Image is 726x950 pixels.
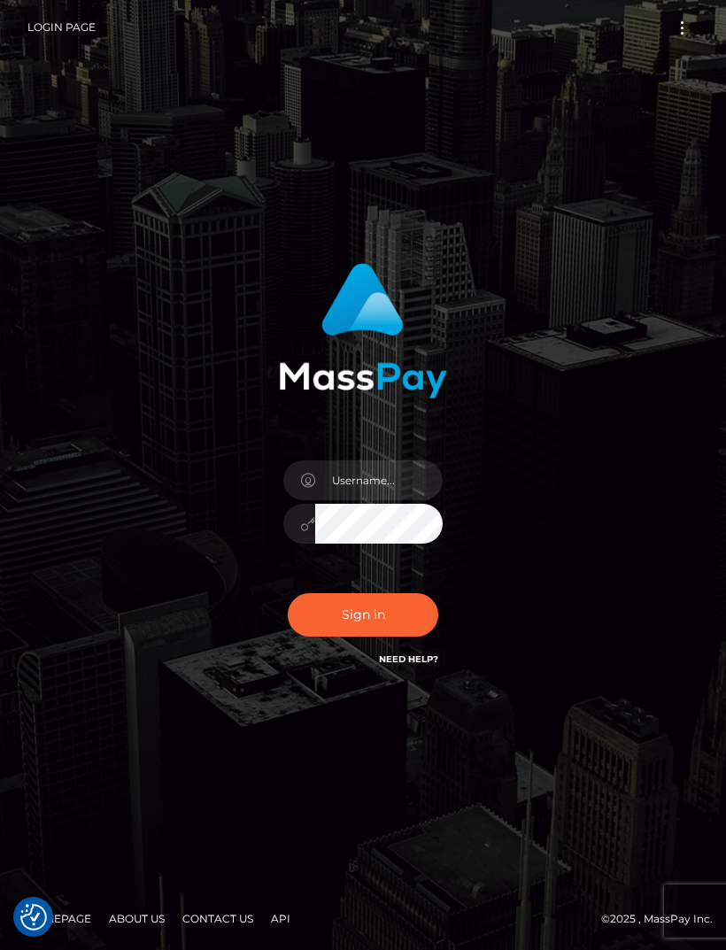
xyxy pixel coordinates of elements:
input: Username... [315,460,443,500]
img: Revisit consent button [20,904,47,931]
a: About Us [102,905,172,932]
a: Homepage [19,905,98,932]
a: API [264,905,297,932]
a: Need Help? [379,653,438,665]
button: Sign in [288,593,438,637]
button: Consent Preferences [20,904,47,931]
div: © 2025 , MassPay Inc. [13,909,713,929]
a: Login Page [27,9,96,46]
button: Toggle navigation [666,16,699,40]
img: MassPay Login [279,263,447,398]
a: Contact Us [175,905,260,932]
